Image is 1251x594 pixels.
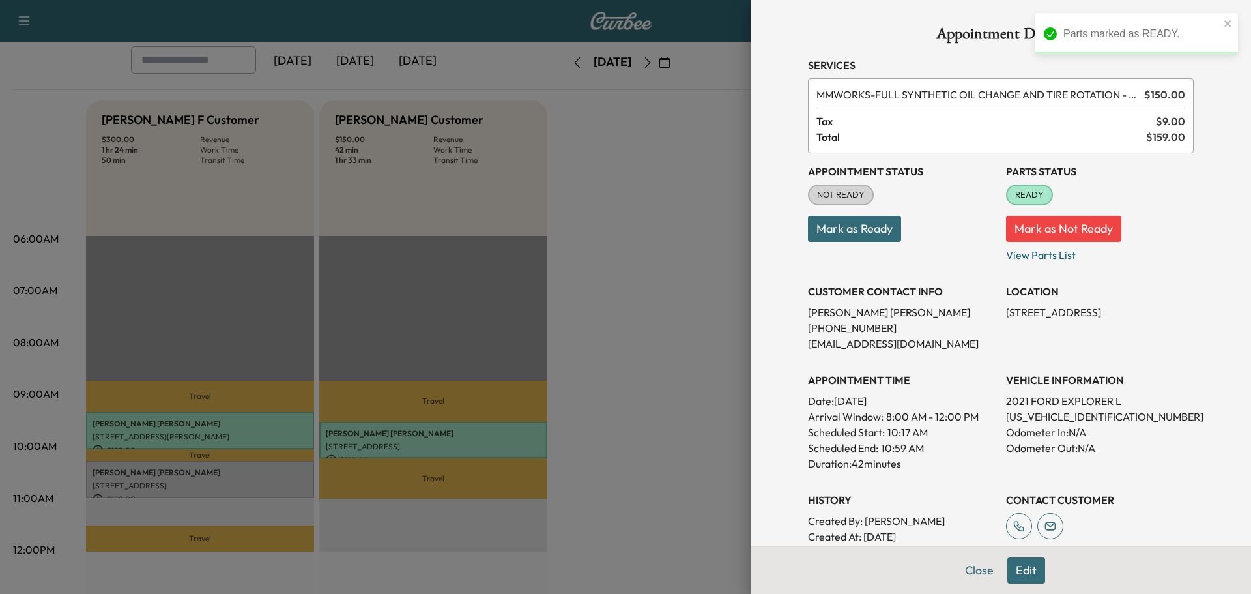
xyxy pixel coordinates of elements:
h3: Parts Status [1006,164,1194,179]
p: Scheduled Start: [808,424,885,440]
h3: LOCATION [1006,284,1194,299]
div: Parts marked as READY. [1063,26,1220,42]
p: Created At : [DATE] [808,529,996,544]
p: [STREET_ADDRESS] [1006,304,1194,320]
p: [EMAIL_ADDRESS][DOMAIN_NAME] [808,336,996,351]
span: $ 150.00 [1144,87,1185,102]
p: 2021 FORD EXPLORER L [1006,393,1194,409]
p: 10:59 AM [881,440,924,456]
span: NOT READY [809,188,872,201]
p: Scheduled End: [808,440,878,456]
span: 8:00 AM - 12:00 PM [886,409,979,424]
p: 10:17 AM [887,424,928,440]
span: Tax [816,113,1156,129]
span: $ 159.00 [1146,129,1185,145]
h3: CONTACT CUSTOMER [1006,492,1194,508]
span: $ 9.00 [1156,113,1185,129]
h3: History [808,492,996,508]
button: close [1224,18,1233,29]
p: Date: [DATE] [808,393,996,409]
span: FULL SYNTHETIC OIL CHANGE AND TIRE ROTATION - WORKS PACKAGE [816,87,1139,102]
p: [US_VEHICLE_IDENTIFICATION_NUMBER] [1006,409,1194,424]
h3: Appointment Status [808,164,996,179]
p: Odometer In: N/A [1006,424,1194,440]
button: Mark as Not Ready [1006,216,1121,242]
h3: Services [808,57,1194,73]
span: READY [1007,188,1052,201]
h3: VEHICLE INFORMATION [1006,372,1194,388]
button: Mark as Ready [808,216,901,242]
h3: APPOINTMENT TIME [808,372,996,388]
p: View Parts List [1006,242,1194,263]
button: Edit [1007,557,1045,584]
p: Odometer Out: N/A [1006,440,1194,456]
p: Duration: 42 minutes [808,456,996,471]
p: Arrival Window: [808,409,996,424]
p: [PERSON_NAME] [PERSON_NAME] [808,304,996,320]
p: Created By : [PERSON_NAME] [808,513,996,529]
button: Close [956,557,1002,584]
h1: Appointment Details [808,26,1194,47]
span: Total [816,129,1146,145]
h3: CUSTOMER CONTACT INFO [808,284,996,299]
p: [PHONE_NUMBER] [808,320,996,336]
